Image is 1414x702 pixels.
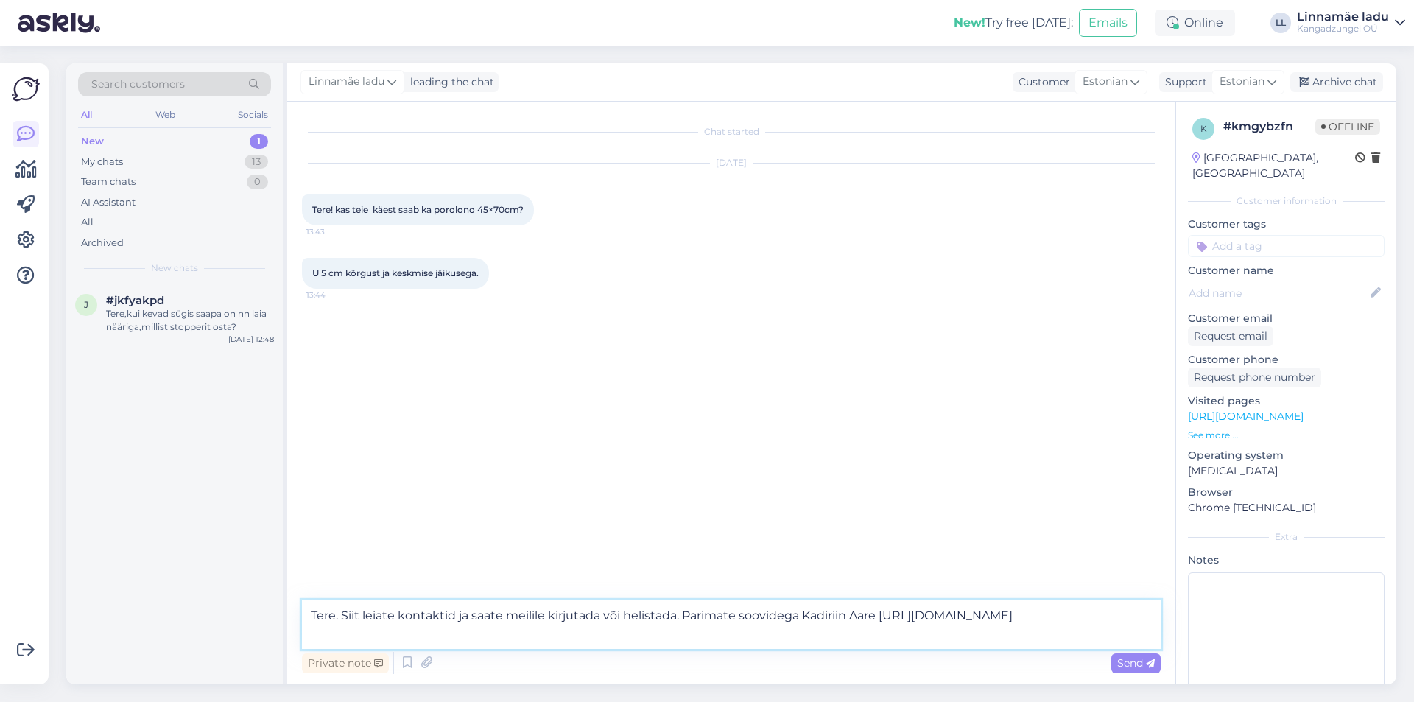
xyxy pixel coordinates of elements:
[954,14,1073,32] div: Try free [DATE]:
[250,134,268,149] div: 1
[302,156,1161,169] div: [DATE]
[78,105,95,124] div: All
[81,215,94,230] div: All
[81,236,124,250] div: Archived
[245,155,268,169] div: 13
[1200,123,1207,134] span: k
[106,294,164,307] span: #jkfyakpd
[1117,656,1155,670] span: Send
[84,299,88,310] span: j
[228,334,274,345] div: [DATE] 12:48
[1188,429,1385,442] p: See more ...
[235,105,271,124] div: Socials
[1188,485,1385,500] p: Browser
[151,262,198,275] span: New chats
[1188,326,1273,346] div: Request email
[1188,463,1385,479] p: [MEDICAL_DATA]
[404,74,494,90] div: leading the chat
[1297,11,1389,23] div: Linnamäe ladu
[1188,263,1385,278] p: Customer name
[1188,530,1385,544] div: Extra
[1270,13,1291,33] div: LL
[12,75,40,103] img: Askly Logo
[81,195,136,210] div: AI Assistant
[306,226,362,237] span: 13:43
[1188,368,1321,387] div: Request phone number
[81,134,104,149] div: New
[954,15,985,29] b: New!
[1220,74,1264,90] span: Estonian
[306,289,362,301] span: 13:44
[302,653,389,673] div: Private note
[1159,74,1207,90] div: Support
[247,175,268,189] div: 0
[1083,74,1128,90] span: Estonian
[1188,235,1385,257] input: Add a tag
[1189,285,1368,301] input: Add name
[91,77,185,92] span: Search customers
[1192,150,1355,181] div: [GEOGRAPHIC_DATA], [GEOGRAPHIC_DATA]
[1188,217,1385,232] p: Customer tags
[1188,410,1304,423] a: [URL][DOMAIN_NAME]
[1013,74,1070,90] div: Customer
[309,74,384,90] span: Linnamäe ladu
[1315,119,1380,135] span: Offline
[1188,352,1385,368] p: Customer phone
[1297,23,1389,35] div: Kangadzungel OÜ
[302,125,1161,138] div: Chat started
[1188,500,1385,516] p: Chrome [TECHNICAL_ID]
[81,155,123,169] div: My chats
[1290,72,1383,92] div: Archive chat
[1297,11,1405,35] a: Linnamäe laduKangadzungel OÜ
[312,267,479,278] span: U 5 cm kõrgust ja keskmise jäikusega.
[1188,448,1385,463] p: Operating system
[1188,311,1385,326] p: Customer email
[152,105,178,124] div: Web
[106,307,274,334] div: Tere,kui kevad sügis saapa on nn laia nääriga,millist stopperit osta?
[302,600,1161,649] textarea: Tere. Siit leiate kontaktid ja saate meilile kirjutada või helistada. Parimate soovidega Kadiriin...
[1155,10,1235,36] div: Online
[1188,552,1385,568] p: Notes
[1188,393,1385,409] p: Visited pages
[1188,194,1385,208] div: Customer information
[1223,118,1315,136] div: # kmgybzfn
[1079,9,1137,37] button: Emails
[312,204,524,215] span: Tere! kas teie käest saab ka porolono 45×70cm?
[81,175,136,189] div: Team chats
